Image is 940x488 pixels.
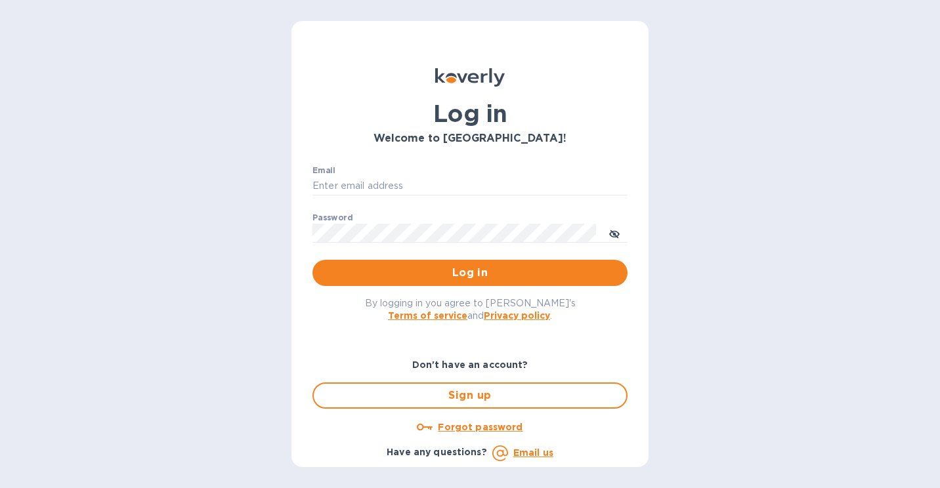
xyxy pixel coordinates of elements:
[312,382,628,409] button: Sign up
[312,214,352,222] label: Password
[484,310,550,321] a: Privacy policy
[312,176,628,196] input: Enter email address
[601,220,628,246] button: toggle password visibility
[438,422,523,432] u: Forgot password
[513,447,553,458] a: Email us
[312,100,628,127] h1: Log in
[312,260,628,286] button: Log in
[312,167,335,174] label: Email
[387,447,487,457] b: Have any questions?
[388,310,467,321] a: Terms of service
[312,132,628,145] h3: Welcome to [GEOGRAPHIC_DATA]!
[323,265,617,281] span: Log in
[324,388,616,403] span: Sign up
[435,68,505,87] img: Koverly
[365,298,576,321] span: By logging in you agree to [PERSON_NAME]'s and .
[412,359,528,370] b: Don't have an account?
